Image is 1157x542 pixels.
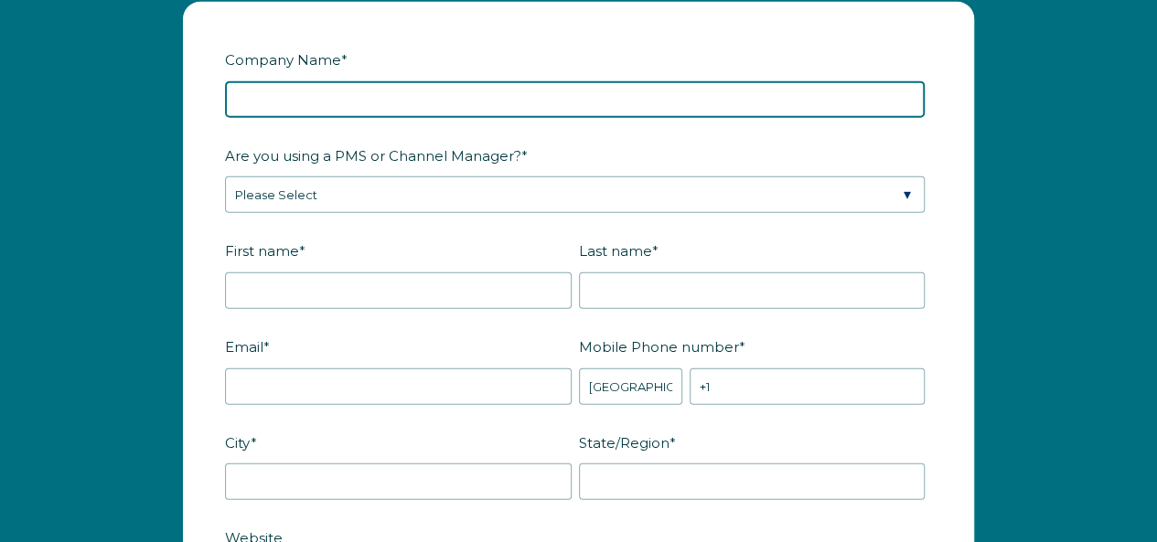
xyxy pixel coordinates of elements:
[225,429,251,457] span: City
[579,429,670,457] span: State/Region
[225,46,341,74] span: Company Name
[225,142,521,170] span: Are you using a PMS or Channel Manager?
[579,237,652,265] span: Last name
[225,237,299,265] span: First name
[579,333,739,361] span: Mobile Phone number
[225,333,263,361] span: Email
